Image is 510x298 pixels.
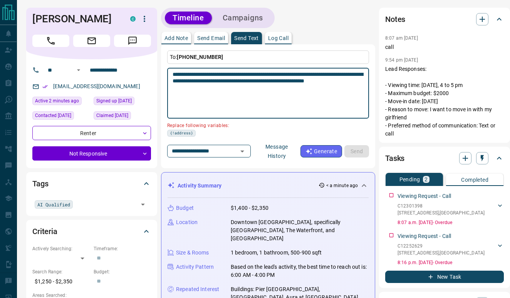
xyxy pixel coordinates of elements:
[94,111,151,122] div: Wed Jul 30 2025
[32,268,90,275] p: Search Range:
[385,43,504,51] p: call
[164,35,188,41] p: Add Note
[32,97,90,107] div: Wed Aug 13 2025
[114,35,151,47] span: Message
[231,204,268,212] p: $1,400 - $2,350
[178,182,221,190] p: Activity Summary
[398,241,504,258] div: C12252629[STREET_ADDRESS],[GEOGRAPHIC_DATA]
[231,218,369,243] p: Downtown [GEOGRAPHIC_DATA], specifically [GEOGRAPHIC_DATA], The Waterfront, and [GEOGRAPHIC_DATA]
[231,263,369,279] p: Based on the lead's activity, the best time to reach out is: 6:00 AM - 4:00 PM
[42,84,48,89] svg: Email Verified
[398,219,504,226] p: 8:07 a.m. [DATE] - Overdue
[32,111,90,122] div: Wed Jul 30 2025
[268,35,289,41] p: Log Call
[385,271,504,283] button: New Task
[35,112,71,119] span: Contacted [DATE]
[32,146,151,161] div: Not Responsive
[32,225,57,238] h2: Criteria
[398,201,504,218] div: C12301398[STREET_ADDRESS],[GEOGRAPHIC_DATA]
[96,97,132,105] span: Signed up [DATE]
[385,13,405,25] h2: Notes
[398,203,485,209] p: C12301398
[398,232,451,240] p: Viewing Request - Call
[94,245,151,252] p: Timeframe:
[398,249,485,256] p: [STREET_ADDRESS] , [GEOGRAPHIC_DATA]
[35,97,79,105] span: Active 2 minutes ago
[461,177,488,182] p: Completed
[176,249,209,257] p: Size & Rooms
[424,177,428,182] p: 2
[176,285,219,293] p: Repeated Interest
[399,177,420,182] p: Pending
[94,97,151,107] div: Mon Jul 21 2025
[176,204,194,212] p: Budget
[398,259,504,266] p: 8:16 p.m. [DATE] - Overdue
[165,12,212,24] button: Timeline
[237,146,248,157] button: Open
[253,141,300,162] button: Message History
[176,218,198,226] p: Location
[32,177,48,190] h2: Tags
[177,54,223,60] span: [PHONE_NUMBER]
[385,149,504,167] div: Tasks
[398,243,485,249] p: C12252629
[215,12,271,24] button: Campaigns
[32,35,69,47] span: Call
[234,35,259,41] p: Send Text
[167,50,369,64] p: To:
[37,201,70,208] span: AI Qualified
[94,268,151,275] p: Budget:
[385,152,404,164] h2: Tasks
[385,57,418,63] p: 9:54 pm [DATE]
[32,13,119,25] h1: [PERSON_NAME]
[32,126,151,140] div: Renter
[385,65,504,138] p: Lead Responses: - Viewing time: [DATE], 4 to 5 pm - Maximum budget: $2000 - Move-in date: [DATE] ...
[385,35,418,41] p: 8:07 am [DATE]
[73,35,110,47] span: Email
[32,245,90,252] p: Actively Searching:
[74,65,83,75] button: Open
[300,145,342,157] button: Generate
[167,120,364,130] p: Replace following variables:
[326,182,358,189] p: < a minute ago
[130,16,136,22] div: condos.ca
[32,222,151,241] div: Criteria
[398,209,485,216] p: [STREET_ADDRESS] , [GEOGRAPHIC_DATA]
[96,112,128,119] span: Claimed [DATE]
[176,263,214,271] p: Activity Pattern
[231,249,322,257] p: 1 bedroom, 1 bathroom, 500-900 sqft
[138,199,148,210] button: Open
[32,275,90,288] p: $1,250 - $2,350
[32,174,151,193] div: Tags
[385,10,504,28] div: Notes
[197,35,225,41] p: Send Email
[398,192,451,200] p: Viewing Request - Call
[53,83,140,89] a: [EMAIL_ADDRESS][DOMAIN_NAME]
[168,179,369,193] div: Activity Summary< a minute ago
[170,130,193,136] span: {!address}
